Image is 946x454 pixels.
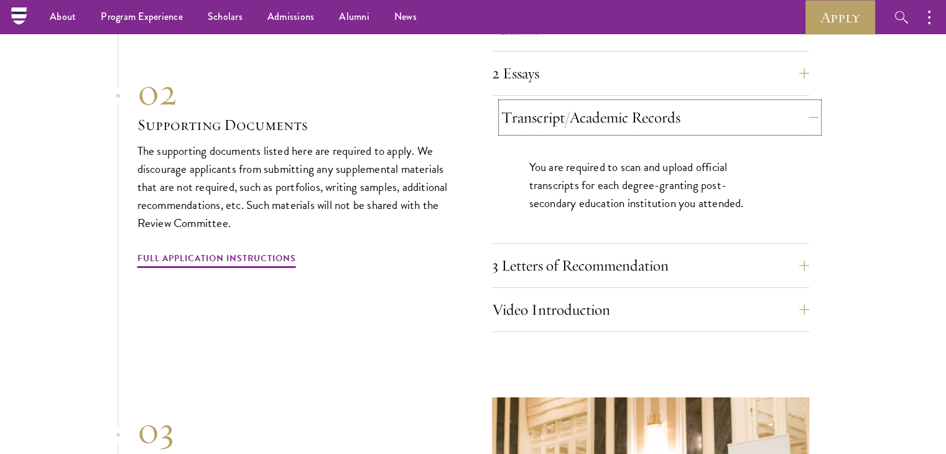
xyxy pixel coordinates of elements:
div: 02 [137,70,455,114]
button: 2 Essays [492,58,809,88]
div: 03 [137,408,455,453]
button: Video Introduction [492,295,809,325]
p: You are required to scan and upload official transcripts for each degree-granting post-secondary ... [529,158,772,212]
button: 3 Letters of Recommendation [492,251,809,280]
a: Full Application Instructions [137,251,296,270]
button: Transcript/Academic Records [501,103,818,132]
h3: Supporting Documents [137,114,455,136]
p: The supporting documents listed here are required to apply. We discourage applicants from submitt... [137,142,455,232]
